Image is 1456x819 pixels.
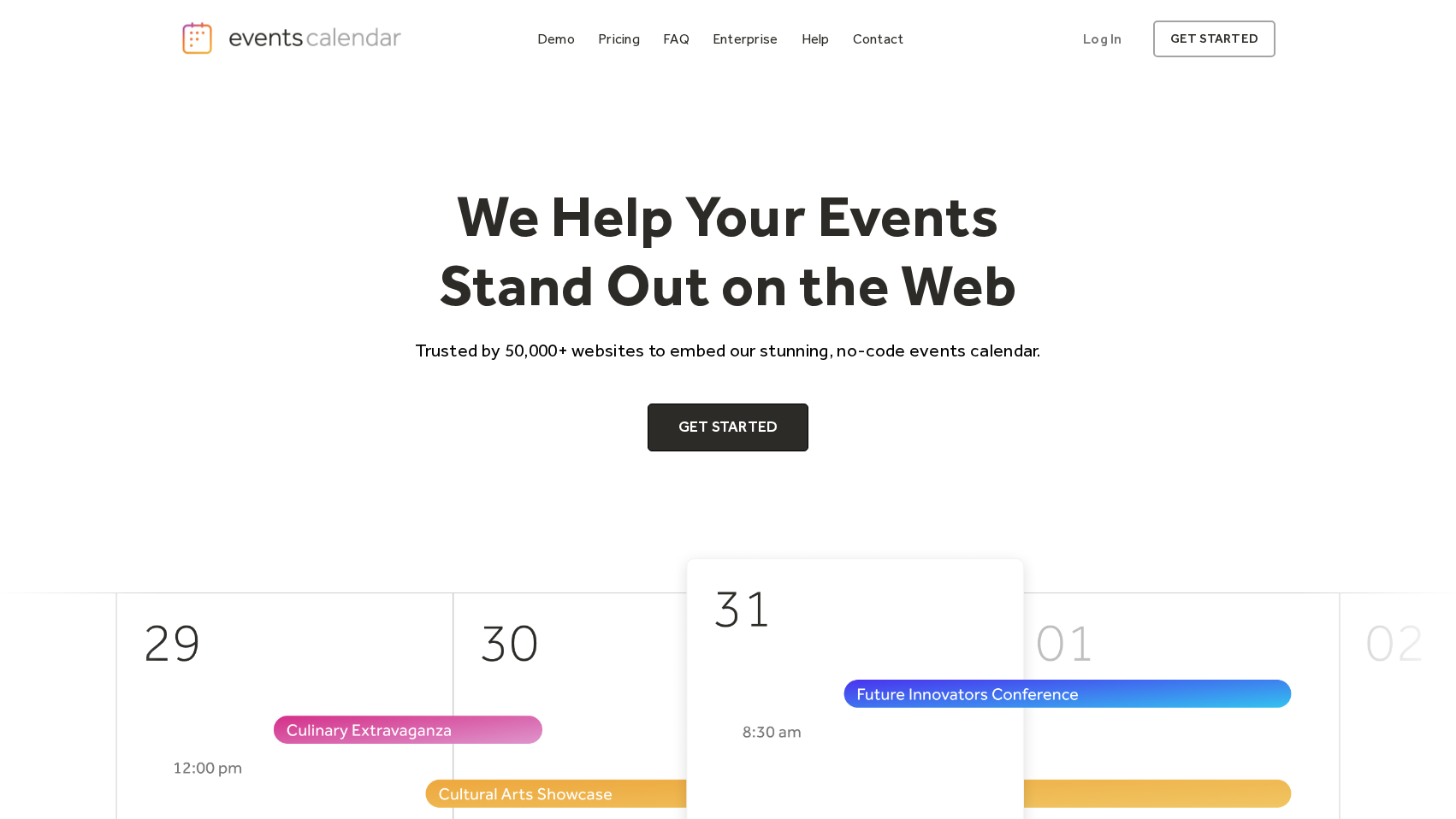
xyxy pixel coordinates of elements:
div: Contact [853,34,904,44]
div: Pricing [598,34,640,44]
div: Help [802,34,830,44]
a: home [181,21,406,56]
a: get started [1153,21,1275,57]
div: Demo [537,34,575,44]
a: Demo [530,27,582,50]
p: Trusted by 50,000+ websites to embed our stunning, no-code events calendar. [400,338,1056,362]
a: Pricing [591,27,647,50]
div: FAQ [663,34,690,44]
a: Log In [1066,21,1139,57]
a: Help [795,27,837,50]
a: Get Started [648,404,809,451]
div: Enterprise [713,34,778,44]
a: FAQ [656,27,696,50]
a: Contact [846,27,911,50]
a: Enterprise [706,27,784,50]
h1: We Help Your Events Stand Out on the Web [400,181,1056,321]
